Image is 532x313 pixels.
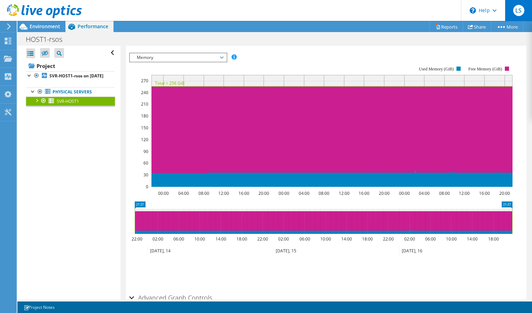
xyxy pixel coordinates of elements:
[418,190,429,196] text: 04:00
[141,90,148,96] text: 240
[257,236,268,242] text: 22:00
[399,190,409,196] text: 00:00
[78,23,108,30] span: Performance
[152,236,163,242] text: 02:00
[173,236,184,242] text: 06:00
[141,78,148,84] text: 270
[463,21,491,32] a: Share
[383,236,393,242] text: 22:00
[467,236,477,242] text: 14:00
[378,190,389,196] text: 20:00
[430,21,463,32] a: Reports
[278,190,289,196] text: 00:00
[425,236,436,242] text: 06:00
[141,125,148,131] text: 150
[133,53,223,62] span: Memory
[404,236,415,242] text: 02:00
[30,23,60,30] span: Environment
[143,160,148,166] text: 60
[198,190,209,196] text: 08:00
[278,236,289,242] text: 02:00
[146,184,148,190] text: 0
[499,190,510,196] text: 20:00
[470,7,476,14] svg: \n
[298,190,309,196] text: 04:00
[141,113,148,119] text: 180
[141,137,148,143] text: 120
[258,190,269,196] text: 20:00
[218,190,229,196] text: 12:00
[143,172,148,178] text: 30
[419,67,454,71] text: Used Memory (GiB)
[362,236,373,242] text: 18:00
[19,303,60,312] a: Project Notes
[318,190,329,196] text: 08:00
[155,80,185,86] text: Total = 256 GiB
[238,190,249,196] text: 16:00
[129,291,212,305] h2: Advanced Graph Controls
[338,190,349,196] text: 12:00
[57,98,79,104] span: SVR-HOST1
[479,190,490,196] text: 16:00
[131,236,142,242] text: 22:00
[26,71,115,81] a: SVR-HOST1-rsos on [DATE]
[26,60,115,71] a: Project
[459,190,469,196] text: 12:00
[26,87,115,97] a: Physical Servers
[143,148,148,154] text: 90
[141,101,148,107] text: 210
[158,190,169,196] text: 00:00
[491,21,523,32] a: More
[26,97,115,106] a: SVR-HOST1
[23,36,73,43] h1: HOST1-rsos
[468,67,502,71] text: Free Memory (GiB)
[215,236,226,242] text: 14:00
[446,236,456,242] text: 10:00
[358,190,369,196] text: 16:00
[341,236,352,242] text: 14:00
[513,5,524,16] span: LS
[488,236,499,242] text: 18:00
[320,236,331,242] text: 10:00
[439,190,449,196] text: 08:00
[299,236,310,242] text: 06:00
[236,236,247,242] text: 18:00
[49,73,103,79] b: SVR-HOST1-rsos on [DATE]
[194,236,205,242] text: 10:00
[178,190,189,196] text: 04:00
